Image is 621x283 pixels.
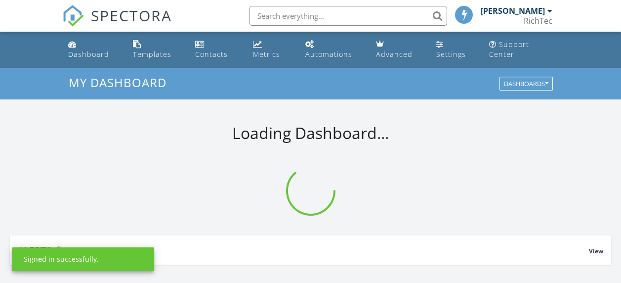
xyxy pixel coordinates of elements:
[129,36,183,64] a: Templates
[69,74,166,91] span: My Dashboard
[481,6,545,16] div: [PERSON_NAME]
[191,36,241,64] a: Contacts
[91,5,172,26] span: SPECTORA
[589,247,603,255] span: View
[372,36,424,64] a: Advanced
[68,49,109,59] div: Dashboard
[18,243,589,257] div: Alerts
[62,13,172,34] a: SPECTORA
[64,36,121,64] a: Dashboard
[249,6,447,26] input: Search everything...
[436,49,466,59] div: Settings
[305,49,352,59] div: Automations
[195,49,228,59] div: Contacts
[301,36,364,64] a: Automations (Basic)
[253,49,280,59] div: Metrics
[499,77,553,91] button: Dashboards
[504,81,548,88] div: Dashboards
[249,36,293,64] a: Metrics
[485,36,557,64] a: Support Center
[524,16,552,26] div: RichTec
[376,49,413,59] div: Advanced
[62,5,84,27] img: The Best Home Inspection Software - Spectora
[432,36,477,64] a: Settings
[489,40,529,59] div: Support Center
[133,49,171,59] div: Templates
[24,254,99,264] div: Signed in successfully.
